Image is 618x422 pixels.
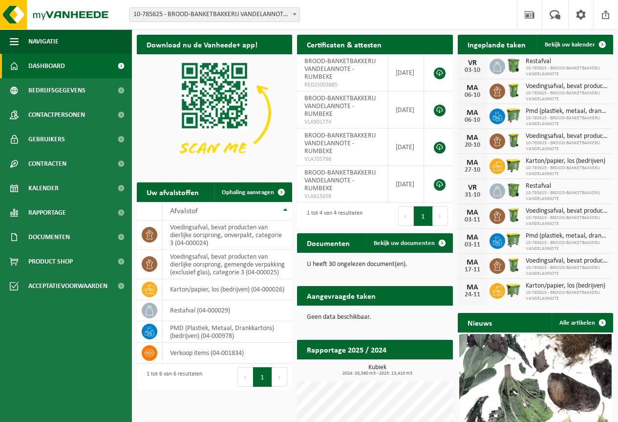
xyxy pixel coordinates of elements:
[366,233,452,253] a: Bekijk uw documenten
[463,159,482,167] div: MA
[28,127,65,152] span: Gebruikers
[505,282,522,298] img: WB-1100-HPE-GN-50
[28,225,70,249] span: Documenten
[388,54,424,91] td: [DATE]
[463,291,482,298] div: 24-11
[526,215,608,227] span: 10-785625 - BROOD-BANKETBAKKERIJ VANDELANNOTE
[505,257,522,273] img: WB-0240-HPE-GN-50
[526,282,608,290] span: Karton/papier, los (bedrijven)
[526,157,608,165] span: Karton/papier, los (bedrijven)
[272,367,287,387] button: Next
[463,134,482,142] div: MA
[463,117,482,124] div: 06-10
[526,257,608,265] span: Voedingsafval, bevat producten van dierlijke oorsprong, onverpakt, categorie 3
[302,205,362,227] div: 1 tot 4 van 4 resultaten
[463,109,482,117] div: MA
[170,207,198,215] span: Afvalstof
[304,118,381,126] span: VLA901774
[458,313,502,332] h2: Nieuws
[463,217,482,223] div: 03-11
[505,107,522,124] img: WB-0770-HPE-GN-50
[304,169,376,192] span: BROOD-BANKETBAKKERIJ VANDELANNOTE - RUMBEKE
[163,321,292,343] td: PMD (Plastiek, Metaal, Drankkartons) (bedrijven) (04-000978)
[463,192,482,199] div: 31-10
[463,284,482,291] div: MA
[28,29,59,54] span: Navigatie
[297,286,385,305] h2: Aangevraagde taken
[304,132,376,155] span: BROOD-BANKETBAKKERIJ VANDELANNOTE - RUMBEKE
[505,82,522,99] img: WB-0240-HPE-GN-50
[297,233,360,252] h2: Documenten
[505,232,522,248] img: WB-0770-HPE-GN-50
[463,184,482,192] div: VR
[463,167,482,174] div: 27-10
[526,115,608,127] span: 10-785625 - BROOD-BANKETBAKKERIJ VANDELANNOTE
[505,182,522,199] img: WB-0370-HPE-GN-50
[163,250,292,279] td: voedingsafval, bevat producten van dierlijke oorsprong, gemengde verpakking (exclusief glas), cat...
[163,221,292,250] td: voedingsafval, bevat producten van dierlijke oorsprong, onverpakt, categorie 3 (04-000024)
[526,66,608,77] span: 10-785625 - BROOD-BANKETBAKKERIJ VANDELANNOTE
[28,274,107,298] span: Acceptatievoorwaarden
[463,259,482,267] div: MA
[388,91,424,129] td: [DATE]
[463,59,482,67] div: VR
[129,7,300,22] span: 10-785625 - BROOD-BANKETBAKKERIJ VANDELANNOTE - RUMBEKE
[297,340,396,359] h2: Rapportage 2025 / 2024
[463,67,482,74] div: 03-10
[307,261,443,268] p: U heeft 30 ongelezen document(en).
[526,58,608,66] span: Restafval
[380,359,452,378] a: Bekijk rapportage
[374,240,435,246] span: Bekijk uw documenten
[505,132,522,149] img: WB-0240-HPE-GN-50
[526,290,608,302] span: 10-785625 - BROOD-BANKETBAKKERIJ VANDELANNOTE
[304,58,376,81] span: BROOD-BANKETBAKKERIJ VANDELANNOTE - RUMBEKE
[526,182,608,190] span: Restafval
[28,152,66,176] span: Contracten
[137,35,267,54] h2: Download nu de Vanheede+ app!
[433,206,448,226] button: Next
[302,371,452,376] span: 2024: 20,560 m3 - 2025: 13,410 m3
[463,92,482,99] div: 06-10
[222,189,274,196] span: Ophaling aanvragen
[237,367,253,387] button: Previous
[129,8,299,22] span: 10-785625 - BROOD-BANKETBAKKERIJ VANDELANNOTE - RUMBEKE
[526,133,608,140] span: Voedingsafval, bevat producten van dierlijke oorsprong, onverpakt, categorie 3
[302,364,452,376] h3: Kubiek
[163,343,292,364] td: verkoop items (04-001834)
[142,366,202,388] div: 1 tot 6 van 6 resultaten
[163,279,292,300] td: karton/papier, los (bedrijven) (04-000026)
[526,207,608,215] span: Voedingsafval, bevat producten van dierlijke oorsprong, onverpakt, categorie 3
[463,142,482,149] div: 20-10
[463,267,482,273] div: 17-11
[163,300,292,321] td: restafval (04-000029)
[505,57,522,74] img: WB-0370-HPE-GN-50
[388,166,424,203] td: [DATE]
[304,193,381,200] span: VLA615659
[28,176,59,200] span: Kalender
[137,54,292,171] img: Download de VHEPlus App
[463,209,482,217] div: MA
[458,35,535,54] h2: Ingeplande taken
[388,129,424,166] td: [DATE]
[28,78,85,103] span: Bedrijfsgegevens
[463,242,482,248] div: 03-11
[28,200,66,225] span: Rapportage
[28,249,73,274] span: Product Shop
[137,182,209,201] h2: Uw afvalstoffen
[463,84,482,92] div: MA
[526,165,608,177] span: 10-785625 - BROOD-BANKETBAKKERIJ VANDELANNOTE
[463,234,482,242] div: MA
[414,206,433,226] button: 1
[552,313,612,333] a: Alle artikelen
[526,90,608,102] span: 10-785625 - BROOD-BANKETBAKKERIJ VANDELANNOTE
[28,54,65,78] span: Dashboard
[253,367,272,387] button: 1
[526,83,608,90] span: Voedingsafval, bevat producten van dierlijke oorsprong, onverpakt, categorie 3
[526,108,608,115] span: Pmd (plastiek, metaal, drankkartons) (bedrijven)
[526,190,608,202] span: 10-785625 - BROOD-BANKETBAKKERIJ VANDELANNOTE
[304,155,381,163] span: VLA705798
[505,157,522,174] img: WB-1100-HPE-GN-50
[214,182,291,202] a: Ophaling aanvragen
[297,35,391,54] h2: Certificaten & attesten
[537,35,612,54] a: Bekijk uw kalender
